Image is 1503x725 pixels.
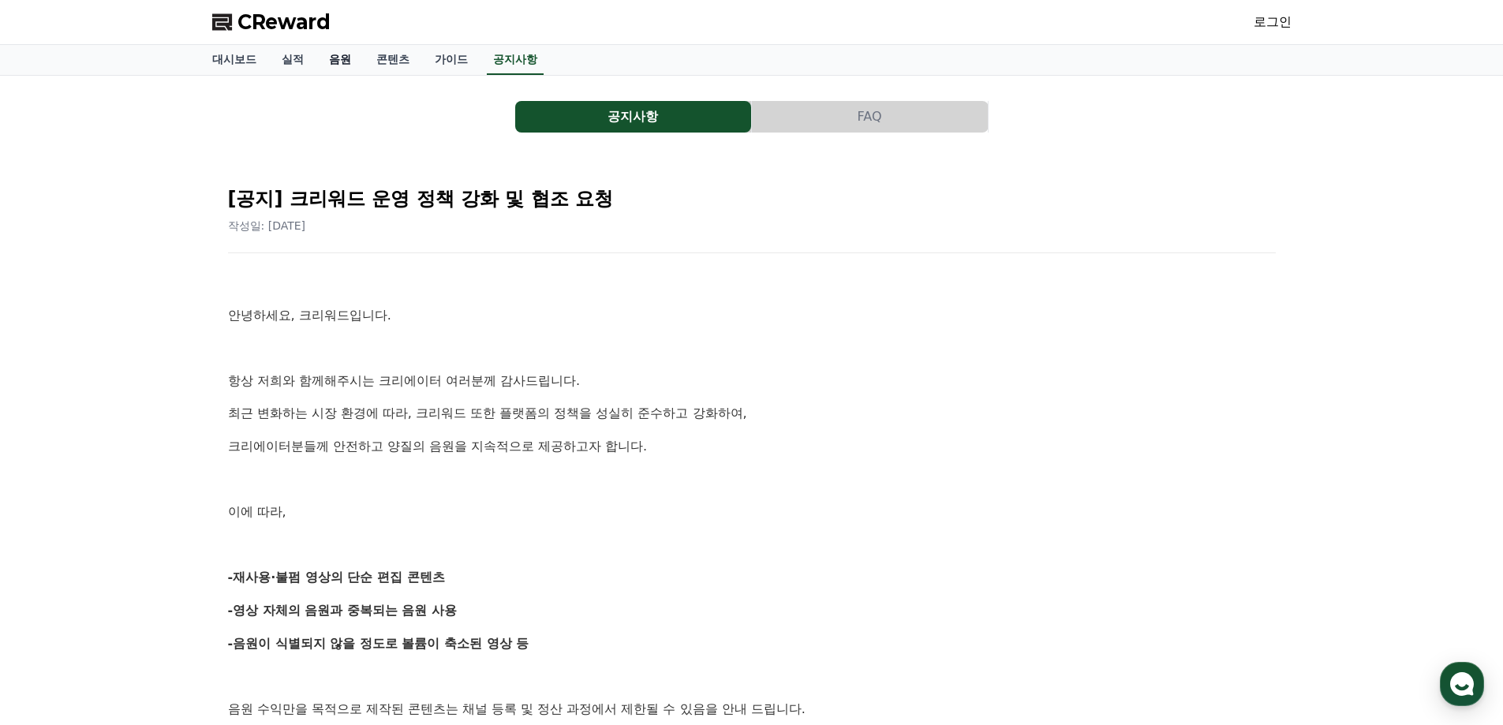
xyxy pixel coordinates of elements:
[515,101,752,133] a: 공지사항
[228,219,306,232] span: 작성일: [DATE]
[144,525,163,537] span: 대화
[1254,13,1292,32] a: 로그인
[200,45,269,75] a: 대시보드
[104,500,204,540] a: 대화
[237,9,331,35] span: CReward
[228,636,529,651] strong: -음원이 식별되지 않을 정도로 볼륨이 축소된 영상 등
[422,45,480,75] a: 가이드
[204,500,303,540] a: 설정
[228,699,1276,719] p: 음원 수익만을 목적으로 제작된 콘텐츠는 채널 등록 및 정산 과정에서 제한될 수 있음을 안내 드립니다.
[5,500,104,540] a: 홈
[316,45,364,75] a: 음원
[752,101,988,133] button: FAQ
[228,371,1276,391] p: 항상 저희와 함께해주시는 크리에이터 여러분께 감사드립니다.
[364,45,422,75] a: 콘텐츠
[228,186,1276,211] h2: [공지] 크리워드 운영 정책 강화 및 협조 요청
[228,436,1276,457] p: 크리에이터분들께 안전하고 양질의 음원을 지속적으로 제공하고자 합니다.
[228,502,1276,522] p: 이에 따라,
[269,45,316,75] a: 실적
[228,305,1276,326] p: 안녕하세요, 크리워드입니다.
[212,9,331,35] a: CReward
[228,570,445,585] strong: -재사용·불펌 영상의 단순 편집 콘텐츠
[228,403,1276,424] p: 최근 변화하는 시장 환경에 따라, 크리워드 또한 플랫폼의 정책을 성실히 준수하고 강화하여,
[487,45,544,75] a: 공지사항
[50,524,59,536] span: 홈
[244,524,263,536] span: 설정
[515,101,751,133] button: 공지사항
[228,603,458,618] strong: -영상 자체의 음원과 중복되는 음원 사용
